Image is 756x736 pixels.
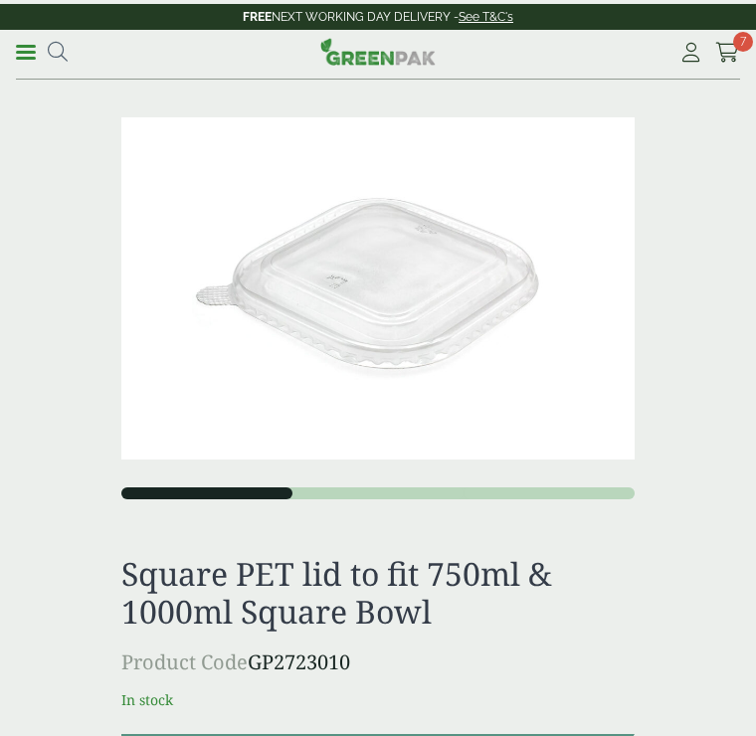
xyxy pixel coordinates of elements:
a: 7 [715,38,740,68]
span: Product Code [121,648,248,675]
img: GreenPak Supplies [320,38,436,66]
img: 2723010 Square Kraft Bowl Lid, Fits 500 To 1400ml Square Bowls (1) [121,117,635,460]
h1: Square PET lid to fit 750ml & 1000ml Square Bowl [121,555,635,632]
button: 1 of 3 [121,487,292,499]
i: My Account [678,43,703,63]
button: 3 of 3 [464,487,635,499]
a: See T&C's [459,10,513,24]
button: 2 of 3 [292,487,464,499]
strong: FREE [243,10,272,24]
i: Cart [715,43,740,63]
span: 7 [733,32,753,52]
p: GP2723010 [121,647,635,677]
p: In stock [121,689,635,710]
